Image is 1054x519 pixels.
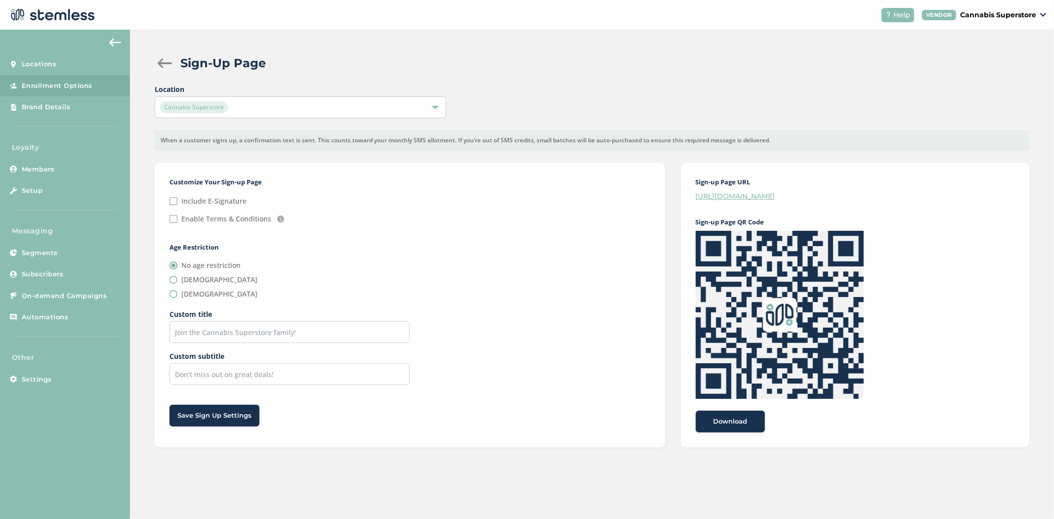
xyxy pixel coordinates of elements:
[169,351,410,361] label: Custom subtitle
[180,54,266,72] h2: Sign-Up Page
[885,12,891,18] img: icon-help-white-03924b79.svg
[22,102,71,112] span: Brand Details
[960,10,1036,20] p: Cannabis Superstore
[8,5,95,25] img: logo-dark-0685b13c.svg
[169,405,259,427] button: Save Sign Up Settings
[696,217,1015,227] h2: Sign-up Page QR Code
[1040,13,1046,17] img: icon_down-arrow-small-66adaf34.svg
[181,198,247,205] label: Include E-Signature
[696,411,765,432] button: Download
[109,39,121,46] img: icon-arrow-back-accent-c549486e.svg
[893,10,910,20] span: Help
[160,101,228,113] span: Cannabis Superstore
[22,248,58,258] span: Segments
[155,84,446,94] label: Location
[181,260,241,270] label: No age restriction
[277,216,284,222] img: icon-info-236977d2.svg
[696,231,864,399] img: wYV7iYAAAAGSURBVAMAzpw+KKCJAEgAAAAASUVORK5CYII=
[696,177,1015,187] h2: Sign-up Page URL
[169,177,650,187] h2: Customize Your Sign-up Page
[696,192,775,201] a: [URL][DOMAIN_NAME]
[181,289,257,299] label: [DEMOGRAPHIC_DATA]
[169,321,410,343] input: Join the Cannabis Superstore family!
[22,312,69,322] span: Automations
[169,243,650,253] h2: Age Restriction
[22,269,64,279] span: Subscribers
[169,309,410,319] label: Custom title
[22,291,107,301] span: On-demand Campaigns
[155,130,1029,151] div: When a customer signs up, a confirmation text is sent. This counts toward your monthly SMS allotm...
[922,10,956,20] div: VENDOR
[22,59,57,69] span: Locations
[713,417,747,427] span: Download
[181,216,271,222] label: Enable Terms & Conditions
[22,165,55,174] span: Members
[181,274,257,285] label: [DEMOGRAPHIC_DATA]
[177,411,252,421] span: Save Sign Up Settings
[169,363,410,385] input: Don't miss out on great deals!
[1005,472,1054,519] iframe: Chat Widget
[22,375,52,385] span: Settings
[22,186,43,196] span: Setup
[22,81,92,91] span: Enrollment Options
